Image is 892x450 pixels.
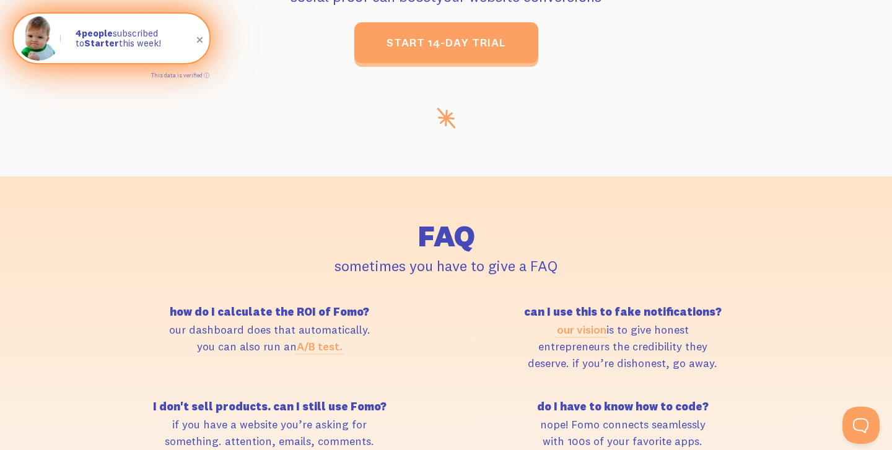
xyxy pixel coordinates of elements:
iframe: Help Scout Beacon - Open [842,407,880,444]
h5: how do I calculate the ROI of Fomo? [100,306,439,318]
p: is to give honest entrepreneurs the credibility they deserve. if you’re dishonest, go away. [453,321,792,371]
h5: I don't sell products. can I still use Fomo? [100,401,439,412]
img: Fomo [16,16,61,61]
a: our vision [557,322,606,337]
h5: can I use this to fake notifications? [453,306,792,318]
h2: FAQ [100,221,792,251]
p: our dashboard does that automatically. you can also run an [100,321,439,355]
strong: Starter [84,37,119,49]
h5: do I have to know how to code? [453,401,792,412]
a: This data is verified ⓘ [151,72,209,79]
a: A/B test. [297,339,343,353]
strong: people [76,27,113,39]
a: start 14-day trial [354,22,538,63]
span: 4 [76,28,82,39]
p: sometimes you have to give a FAQ [100,254,792,277]
p: subscribed to this week! [76,28,197,49]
